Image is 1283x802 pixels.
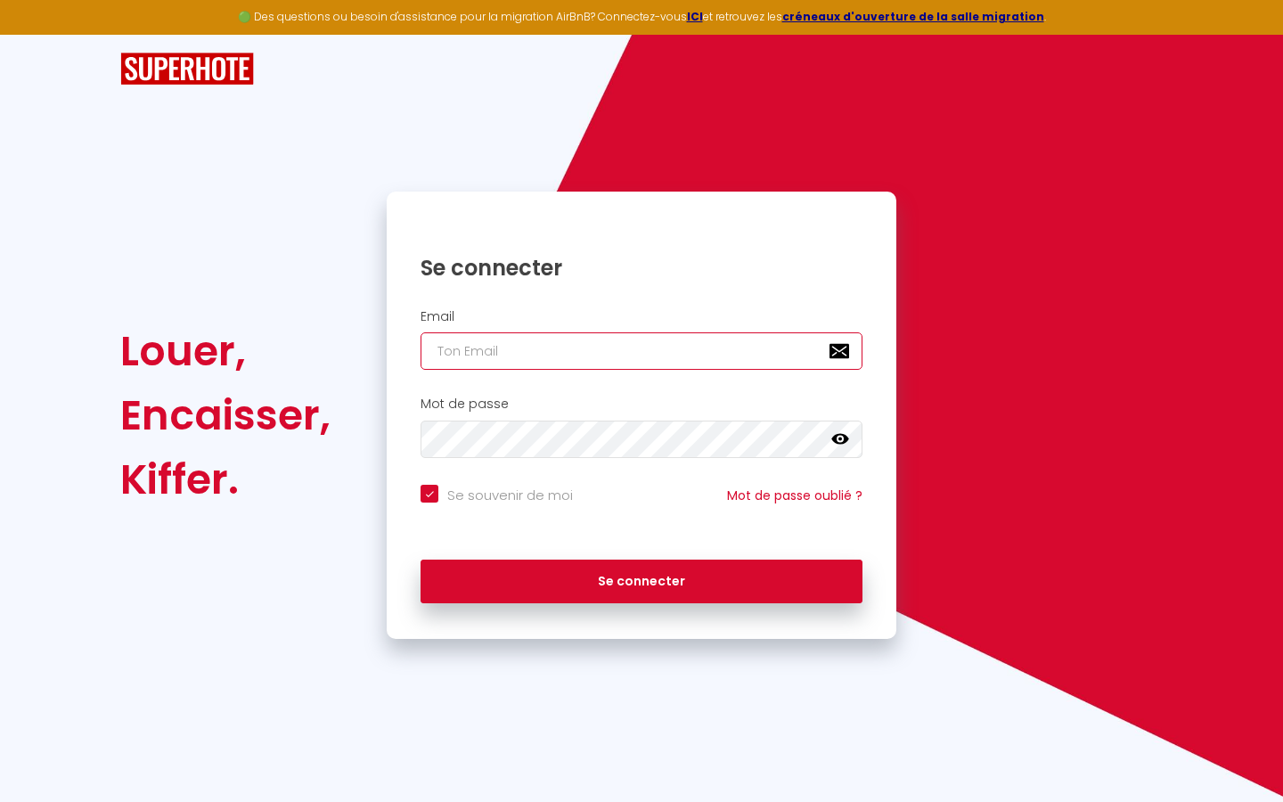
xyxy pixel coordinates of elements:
[782,9,1044,24] a: créneaux d'ouverture de la salle migration
[120,319,331,383] div: Louer,
[421,397,862,412] h2: Mot de passe
[727,487,862,504] a: Mot de passe oublié ?
[421,254,862,282] h1: Se connecter
[120,447,331,511] div: Kiffer.
[421,560,862,604] button: Se connecter
[120,53,254,86] img: SuperHote logo
[14,7,68,61] button: Ouvrir le widget de chat LiveChat
[120,383,331,447] div: Encaisser,
[687,9,703,24] a: ICI
[421,332,862,370] input: Ton Email
[421,309,862,324] h2: Email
